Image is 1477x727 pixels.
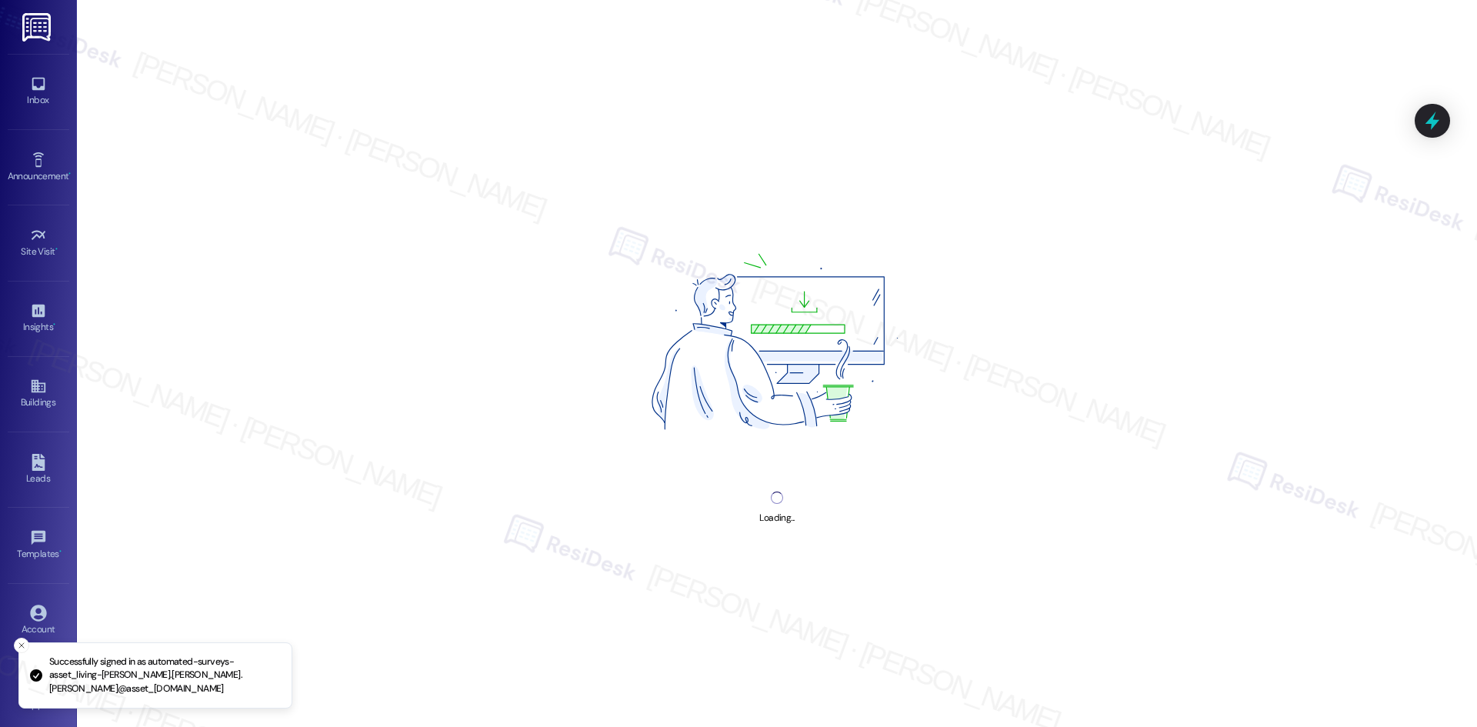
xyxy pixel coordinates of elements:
a: Leads [8,449,69,491]
a: Templates • [8,525,69,566]
a: Site Visit • [8,222,69,264]
span: • [68,168,71,179]
span: • [53,319,55,330]
img: ResiDesk Logo [22,13,54,42]
a: Buildings [8,373,69,415]
span: • [55,244,58,255]
p: Successfully signed in as automated-surveys-asset_living-[PERSON_NAME].[PERSON_NAME].[PERSON_NAME... [49,655,279,696]
a: Account [8,600,69,642]
span: • [59,546,62,557]
button: Close toast [14,638,29,653]
a: Inbox [8,71,69,112]
a: Insights • [8,298,69,339]
div: Loading... [759,510,794,526]
a: Support [8,675,69,717]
